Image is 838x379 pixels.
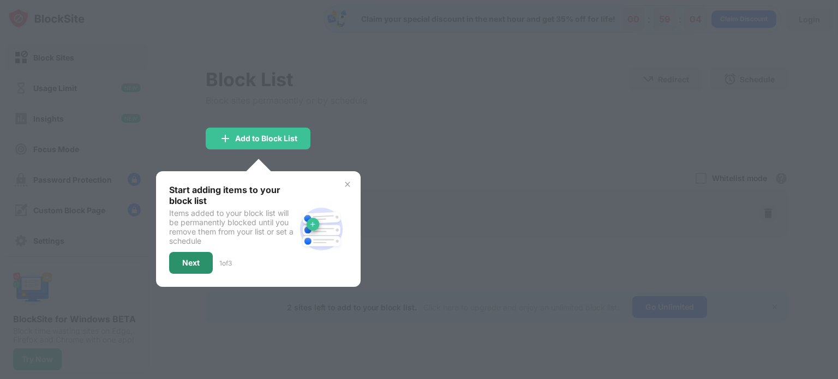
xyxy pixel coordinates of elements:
div: Add to Block List [235,134,297,143]
img: block-site.svg [295,203,348,255]
div: 1 of 3 [219,259,232,267]
img: x-button.svg [343,180,352,189]
div: Items added to your block list will be permanently blocked until you remove them from your list o... [169,208,295,245]
div: Start adding items to your block list [169,184,295,206]
div: Next [182,258,200,267]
